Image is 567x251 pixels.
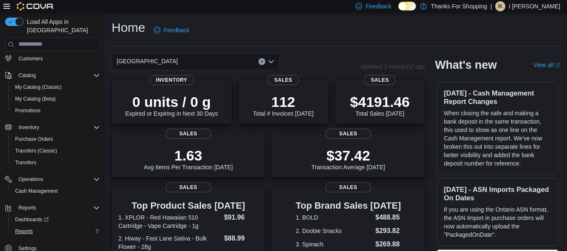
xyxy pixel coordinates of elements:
span: Sales [364,75,396,85]
dd: $293.82 [376,226,401,236]
div: Transaction Average [DATE] [311,147,385,171]
span: Operations [15,174,100,184]
h3: Top Brand Sales [DATE] [295,201,401,211]
p: $4191.46 [350,93,410,110]
img: Cova [17,2,54,10]
span: Transfers [15,159,36,166]
h3: Top Product Sales [DATE] [118,201,258,211]
dt: 2. Doobie Snacks [295,227,372,235]
span: Transfers [12,158,100,168]
svg: External link [555,63,560,68]
span: Inventory [18,124,39,131]
a: My Catalog (Classic) [12,82,65,92]
span: My Catalog (Classic) [12,82,100,92]
span: Feedback [366,2,391,10]
span: Sales [325,129,371,139]
span: Sales [325,182,371,192]
dt: 3. Spinach [295,240,372,248]
button: Operations [2,173,103,185]
a: Reports [12,226,36,236]
button: Catalog [2,70,103,81]
a: Transfers (Classic) [12,146,60,156]
h2: What's new [435,58,496,72]
span: Sales [165,129,212,139]
a: Purchase Orders [12,134,57,144]
dd: $91.96 [224,212,258,223]
dt: 2. Hiway - Fast Lane Sativa - Bulk Flower - 28g [118,234,221,251]
span: Promotions [15,107,41,114]
span: Dashboards [12,215,100,225]
button: Reports [2,202,103,214]
button: My Catalog (Beta) [8,93,103,105]
button: My Catalog (Classic) [8,81,103,93]
p: $37.42 [311,147,385,164]
a: Promotions [12,106,44,116]
span: Cash Management [12,186,100,196]
span: Load All Apps in [GEOGRAPHIC_DATA] [24,18,100,34]
a: View allExternal link [533,62,560,68]
div: Avg Items Per Transaction [DATE] [144,147,233,171]
p: | [490,1,492,11]
button: Operations [15,174,47,184]
a: Cash Management [12,186,61,196]
span: My Catalog (Classic) [15,84,62,91]
span: IK [498,1,502,11]
button: Open list of options [268,58,274,65]
button: Reports [15,203,39,213]
span: My Catalog (Beta) [15,96,56,102]
a: Dashboards [8,214,103,225]
span: Reports [15,203,100,213]
p: 0 units / 0 g [125,93,218,110]
span: Inventory [15,122,100,132]
span: Reports [15,228,33,235]
span: Promotions [12,106,100,116]
button: Cash Management [8,185,103,197]
p: 112 [253,93,314,110]
p: If you are using the Ontario ASN format, the ASN Import in purchase orders will now automatically... [444,205,551,239]
dd: $488.85 [376,212,401,223]
span: Cash Management [15,188,57,194]
div: Total Sales [DATE] [350,93,410,117]
p: When closing the safe and making a bank deposit in the same transaction, this used to show as one... [444,109,551,168]
a: Transfers [12,158,39,168]
input: Dark Mode [398,2,416,10]
button: Customers [2,52,103,64]
dt: 1. BOLD [295,213,372,222]
span: Reports [18,204,36,211]
button: Transfers [8,157,103,168]
dd: $88.99 [224,233,258,243]
div: Expired or Expiring in Next 30 Days [125,93,218,117]
a: Feedback [150,22,193,39]
dt: 1. XPLOR - Red Hawaiian 510 Cartridge - Vape Cartridge - 1g [118,213,221,230]
span: [GEOGRAPHIC_DATA] [117,56,178,66]
span: Reports [12,226,100,236]
button: Purchase Orders [8,133,103,145]
button: Reports [8,225,103,237]
span: Customers [15,53,100,63]
span: Feedback [164,26,189,34]
button: Transfers (Classic) [8,145,103,157]
p: Updated 1 minute(s) ago [360,63,425,70]
h3: [DATE] - ASN Imports Packaged On Dates [444,185,551,202]
span: My Catalog (Beta) [12,94,100,104]
span: Operations [18,176,43,183]
a: Customers [15,54,46,64]
span: Purchase Orders [12,134,100,144]
div: I Kirk [495,1,505,11]
span: Catalog [15,70,100,80]
h3: [DATE] - Cash Management Report Changes [444,89,551,106]
dd: $269.88 [376,239,401,249]
p: Thanks For Shopping [431,1,487,11]
span: Transfers (Classic) [15,147,57,154]
button: Inventory [15,122,42,132]
p: 1.63 [144,147,233,164]
button: Inventory [2,122,103,133]
div: Total # Invoices [DATE] [253,93,314,117]
span: Purchase Orders [15,136,53,142]
p: I [PERSON_NAME] [509,1,560,11]
span: Dark Mode [398,10,399,11]
span: Dashboards [15,216,49,223]
span: Customers [18,55,43,62]
h1: Home [112,19,145,36]
span: Catalog [18,72,36,79]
